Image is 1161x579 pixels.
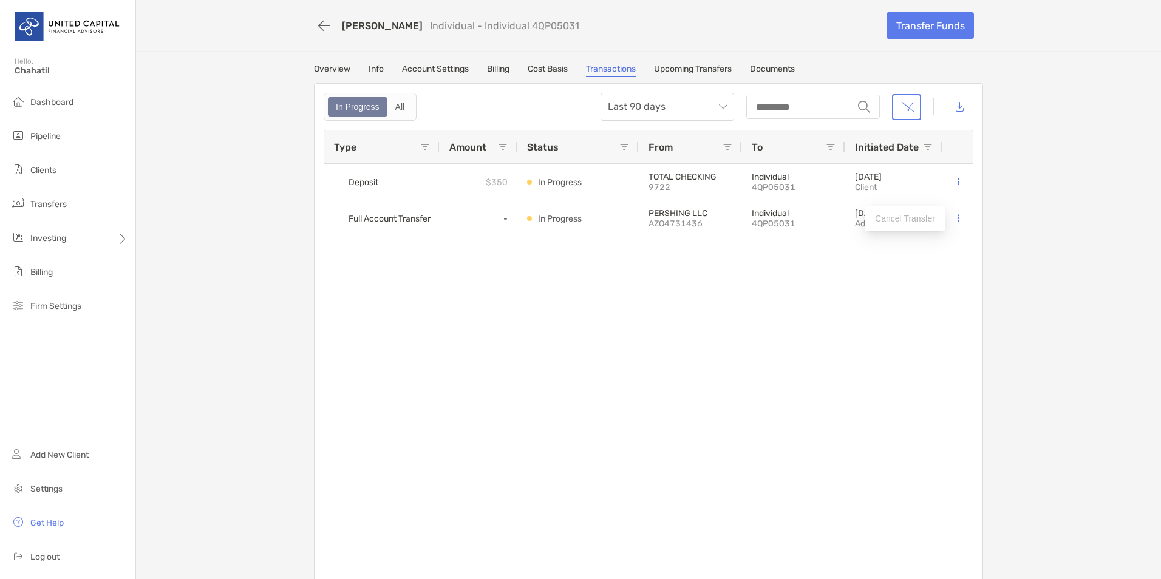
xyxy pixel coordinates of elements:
p: TOTAL CHECKING [649,172,732,182]
p: 9722 [649,182,732,192]
img: pipeline icon [11,128,26,143]
span: Dashboard [30,97,73,107]
p: Individual - Individual 4QP05031 [430,20,579,32]
p: In Progress [538,211,582,226]
span: To [752,141,763,153]
img: transfers icon [11,196,26,211]
span: From [649,141,673,153]
p: 4QP05031 [752,182,836,192]
button: Clear filters [892,94,921,120]
span: Initiated Date [855,141,919,153]
p: client [855,182,882,192]
div: All [389,98,412,115]
a: Account Settings [402,64,469,77]
p: advisor [855,218,884,229]
p: [DATE] [855,208,884,218]
div: In Progress [329,98,386,115]
span: Transfers [30,199,67,209]
div: - [440,200,517,237]
p: 4QP05031 [752,218,836,229]
a: Transactions [586,64,636,77]
span: Investing [30,233,66,243]
p: PERSHING LLC [649,208,732,218]
img: United Capital Logo [15,5,121,49]
img: firm-settings icon [11,298,26,313]
span: Log out [30,552,60,562]
span: Billing [30,267,53,277]
p: [DATE] [855,172,882,182]
img: add_new_client icon [11,447,26,461]
span: Get Help [30,518,64,528]
button: Cancel Transfer [865,206,945,231]
a: Cost Basis [528,64,568,77]
p: Individual [752,172,836,182]
div: segmented control [324,93,417,121]
img: get-help icon [11,515,26,529]
a: Info [369,64,384,77]
a: [PERSON_NAME] [342,20,423,32]
span: Pipeline [30,131,61,141]
span: Amount [449,141,486,153]
img: logout icon [11,549,26,563]
p: AZO4731436 [649,218,732,229]
span: Add New Client [30,450,89,460]
img: dashboard icon [11,94,26,109]
a: Billing [487,64,509,77]
img: clients icon [11,162,26,177]
span: Type [334,141,356,153]
p: Individual [752,208,836,218]
img: billing icon [11,264,26,279]
p: Cancel Transfer [875,211,935,226]
span: Clients [30,165,56,175]
a: Overview [314,64,350,77]
span: Last 90 days [608,93,727,120]
span: Chahati! [15,66,128,76]
span: Status [527,141,559,153]
img: investing icon [11,230,26,245]
p: In Progress [538,175,582,190]
a: Upcoming Transfers [654,64,732,77]
p: $350 [486,175,508,190]
a: Documents [750,64,795,77]
span: Firm Settings [30,301,81,311]
img: input icon [858,101,870,113]
img: settings icon [11,481,26,495]
span: Deposit [349,172,378,192]
span: Full Account Transfer [349,209,431,229]
span: Settings [30,484,63,494]
a: Transfer Funds [887,12,974,39]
